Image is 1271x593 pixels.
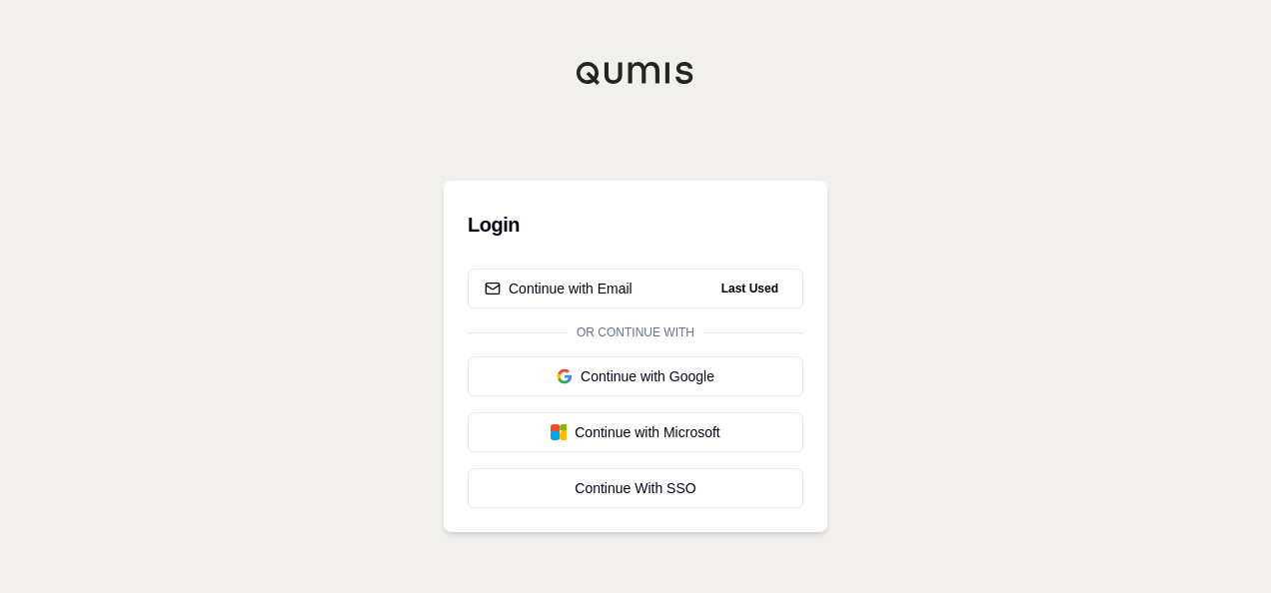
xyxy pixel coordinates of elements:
div: Continue with Google [485,366,786,386]
div: Continue With SSO [485,478,786,498]
div: Continue with Microsoft [485,422,786,442]
span: Or continue with [569,324,702,340]
button: Continue with Google [468,356,803,396]
a: Continue With SSO [468,468,803,508]
button: Continue with EmailLast Used [468,269,803,308]
img: Qumis [576,61,695,85]
div: Continue with Email [485,279,633,298]
span: Last Used [713,277,786,300]
button: Continue with Microsoft [468,412,803,452]
h3: Login [468,205,803,245]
